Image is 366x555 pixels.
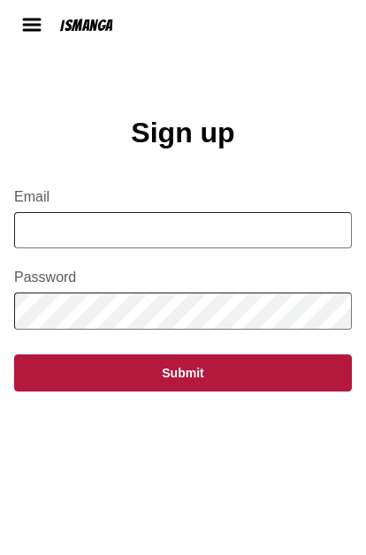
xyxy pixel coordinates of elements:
[131,117,234,149] h1: Sign up
[60,17,113,34] div: IsManga
[21,14,42,35] img: hamburger
[14,189,352,205] label: Email
[14,354,352,392] button: Submit
[14,270,352,285] label: Password
[53,17,145,34] a: IsManga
